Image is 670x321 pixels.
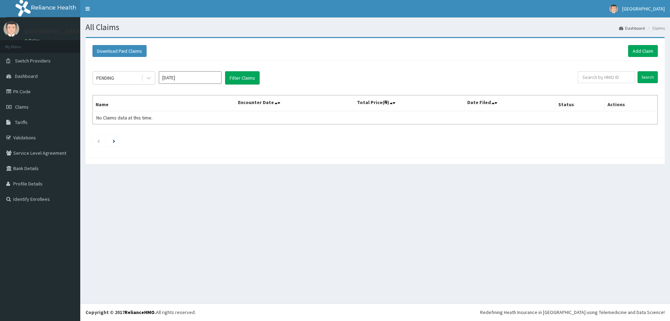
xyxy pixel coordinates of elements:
div: Redefining Heath Insurance in [GEOGRAPHIC_DATA] using Telemedicine and Data Science! [480,309,665,316]
th: Total Price(₦) [354,95,464,111]
a: Previous page [97,138,100,144]
a: Next page [113,138,115,144]
div: PENDING [96,74,114,81]
input: Search [638,71,658,83]
h1: All Claims [85,23,665,32]
span: Dashboard [15,73,38,79]
p: [GEOGRAPHIC_DATA] [24,28,82,35]
span: Tariffs [15,119,28,125]
button: Download Paid Claims [92,45,147,57]
th: Status [555,95,604,111]
span: Switch Providers [15,58,51,64]
input: Search by HMO ID [578,71,635,83]
strong: Copyright © 2017 . [85,309,156,315]
li: Claims [646,25,665,31]
span: Claims [15,104,29,110]
th: Date Filed [464,95,555,111]
a: Add Claim [628,45,658,57]
th: Actions [604,95,657,111]
button: Filter Claims [225,71,260,85]
span: No Claims data at this time. [96,115,152,121]
img: User Image [609,5,618,13]
img: User Image [3,21,19,37]
span: [GEOGRAPHIC_DATA] [622,6,665,12]
a: Dashboard [619,25,645,31]
a: Online [24,38,41,43]
footer: All rights reserved. [80,303,670,321]
th: Name [93,95,235,111]
input: Select Month and Year [159,71,222,84]
th: Encounter Date [235,95,354,111]
a: RelianceHMO [125,309,155,315]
